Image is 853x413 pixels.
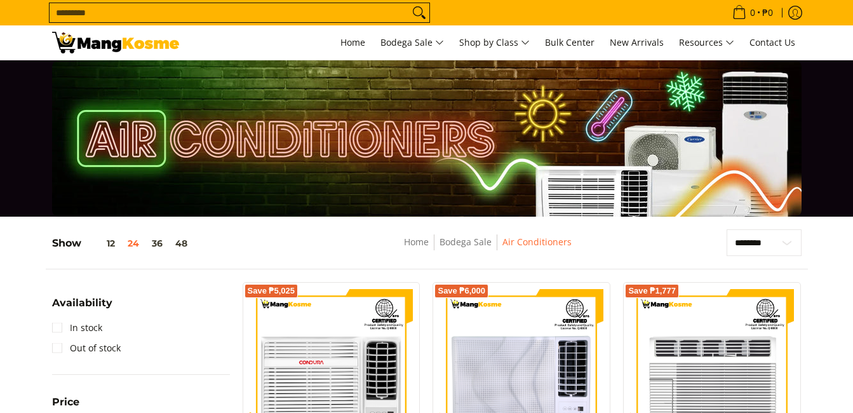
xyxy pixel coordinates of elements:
[679,35,734,51] span: Resources
[192,25,802,60] nav: Main Menu
[334,25,372,60] a: Home
[248,287,295,295] span: Save ₱5,025
[453,25,536,60] a: Shop by Class
[81,238,121,248] button: 12
[610,36,664,48] span: New Arrivals
[459,35,530,51] span: Shop by Class
[748,8,757,17] span: 0
[311,234,664,263] nav: Breadcrumbs
[409,3,429,22] button: Search
[374,25,450,60] a: Bodega Sale
[52,237,194,250] h5: Show
[380,35,444,51] span: Bodega Sale
[749,36,795,48] span: Contact Us
[440,236,492,248] a: Bodega Sale
[340,36,365,48] span: Home
[52,298,112,318] summary: Open
[52,338,121,358] a: Out of stock
[603,25,670,60] a: New Arrivals
[169,238,194,248] button: 48
[52,298,112,308] span: Availability
[52,32,179,53] img: Bodega Sale Aircon l Mang Kosme: Home Appliances Warehouse Sale | Page 2
[729,6,777,20] span: •
[673,25,741,60] a: Resources
[545,36,594,48] span: Bulk Center
[404,236,429,248] a: Home
[539,25,601,60] a: Bulk Center
[145,238,169,248] button: 36
[438,287,485,295] span: Save ₱6,000
[628,287,676,295] span: Save ₱1,777
[52,397,79,407] span: Price
[743,25,802,60] a: Contact Us
[52,318,102,338] a: In stock
[760,8,775,17] span: ₱0
[121,238,145,248] button: 24
[502,236,572,248] a: Air Conditioners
